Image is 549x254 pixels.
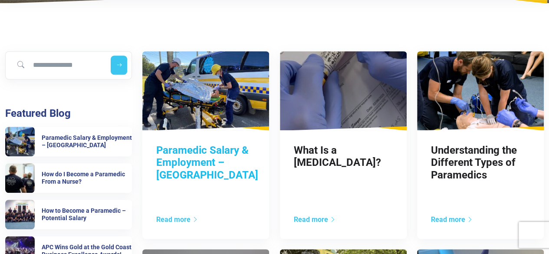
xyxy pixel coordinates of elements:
a: What Is a [MEDICAL_DATA]? [294,144,381,169]
img: How do I Become a Paramedic From a Nurse? [5,163,35,193]
img: Paramedic Salary & Employment – Queensland [142,51,269,130]
a: Read more [156,215,198,224]
img: Paramedic Salary & Employment – Queensland [5,127,35,156]
a: Read more [431,215,473,224]
a: Paramedic Salary & Employment – Queensland Paramedic Salary & Employment – [GEOGRAPHIC_DATA] [5,127,132,156]
h6: Paramedic Salary & Employment – [GEOGRAPHIC_DATA] [42,134,132,149]
input: Search for blog [10,56,104,75]
a: Understanding the Different Types of Paramedics [431,144,517,181]
a: How to Become a Paramedic – Potential Salary How to Become a Paramedic – Potential Salary [5,200,132,229]
a: Read more [294,215,336,224]
a: How do I Become a Paramedic From a Nurse? How do I Become a Paramedic From a Nurse? [5,163,132,193]
img: Understanding the Different Types of Paramedics [417,51,544,130]
h6: How do I Become a Paramedic From a Nurse? [42,171,132,185]
a: Paramedic Salary & Employment – [GEOGRAPHIC_DATA] [156,144,258,181]
h6: How to Become a Paramedic – Potential Salary [42,207,132,222]
h3: Featured Blog [5,107,132,120]
img: How to Become a Paramedic – Potential Salary [5,200,35,229]
img: What Is a Phlebotomist? [280,51,407,130]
